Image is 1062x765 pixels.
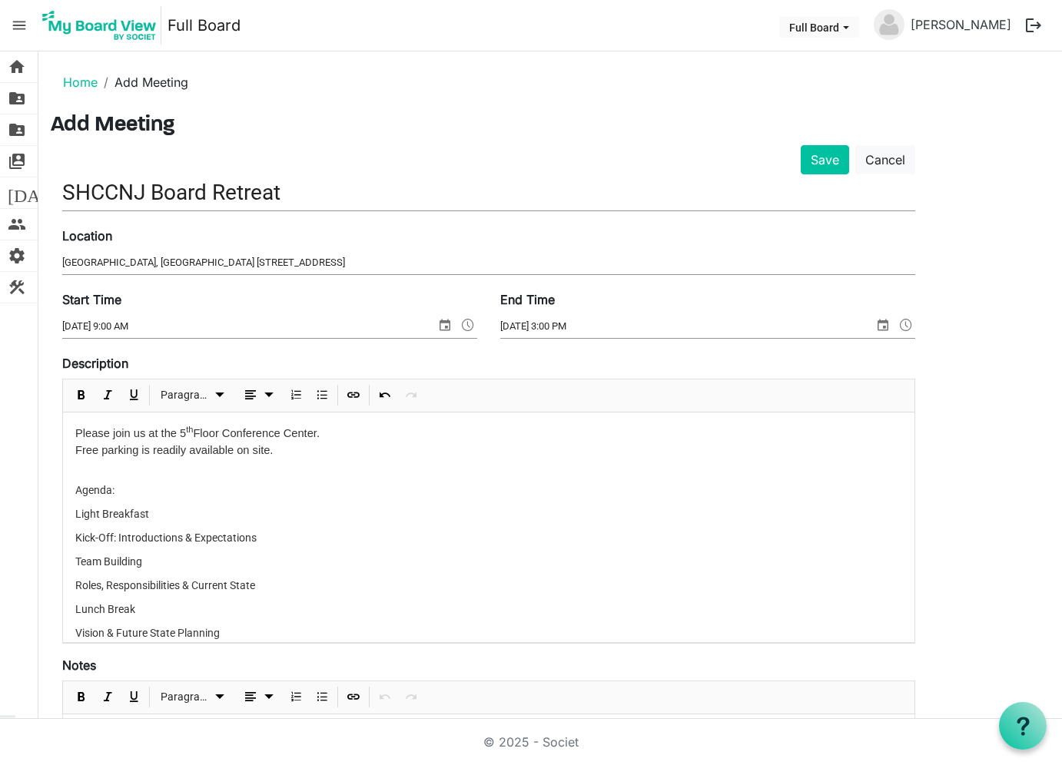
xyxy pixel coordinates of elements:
div: Italic [95,681,121,714]
span: home [8,51,26,82]
div: Underline [121,681,147,714]
span: settings [8,240,26,271]
label: Start Time [62,290,121,309]
a: [PERSON_NAME] [904,9,1017,40]
button: Numbered List [286,687,307,707]
span: Paragraph [161,687,211,707]
div: Alignments [234,379,284,412]
span: switch_account [8,146,26,177]
label: Description [62,354,128,373]
button: Italic [98,687,118,707]
img: no-profile-picture.svg [874,9,904,40]
span: menu [5,11,34,40]
p: Vision & Future State Planning [75,625,902,641]
div: Numbered List [283,681,309,714]
span: folder_shared [8,114,26,145]
div: Underline [121,379,147,412]
span: construction [8,272,26,303]
button: Underline [124,687,144,707]
button: logout [1017,9,1050,41]
div: Bulleted List [309,681,335,714]
span: folder_shared [8,83,26,114]
label: Notes [62,656,96,674]
button: Italic [98,386,118,405]
li: Add Meeting [98,73,188,91]
button: Save [801,145,849,174]
div: Bold [68,681,95,714]
button: Insert Link [343,386,364,405]
a: My Board View Logo [38,6,168,45]
div: Insert Link [340,681,367,714]
div: Numbered List [283,379,309,412]
button: Paragraph dropdownbutton [155,687,231,707]
p: Lunch Break [75,601,902,618]
a: Full Board [168,10,241,41]
label: End Time [500,290,555,309]
div: Alignments [234,681,284,714]
button: Paragraph dropdownbutton [155,386,231,405]
button: Bold [71,386,92,405]
p: Agenda: [75,482,902,498]
a: Home [63,75,98,90]
p: Free parking is readily available on site. [75,442,902,459]
p: Kick-Off: Introductions & Expectations [75,530,902,546]
div: Bold [68,379,95,412]
p: Team Building [75,554,902,570]
button: Bold [71,687,92,707]
a: Cancel [855,145,915,174]
button: Numbered List [286,386,307,405]
span: [DATE] [8,177,67,208]
button: Full Board dropdownbutton [779,16,859,38]
div: Undo [372,379,398,412]
span: select [874,315,892,335]
h3: Add Meeting [51,113,1050,139]
button: dropdownbutton [236,386,280,405]
div: Bulleted List [309,379,335,412]
button: Bulleted List [312,687,333,707]
button: Underline [124,386,144,405]
button: dropdownbutton [236,687,280,707]
button: Undo [375,386,396,405]
sup: th [186,425,193,434]
p: Light Breakfast [75,506,902,522]
div: Insert Link [340,379,367,412]
button: Insert Link [343,687,364,707]
img: My Board View Logo [38,6,161,45]
div: Italic [95,379,121,412]
a: © 2025 - Societ [483,734,579,750]
button: Bulleted List [312,386,333,405]
label: Location [62,227,112,245]
p: Roles, Responsibilities & Current State [75,578,902,594]
input: Title [62,174,915,210]
p: Please join us at the 5 Floor Conference Center. [75,425,902,442]
span: select [436,315,454,335]
span: Paragraph [161,386,211,405]
div: Formats [152,681,234,714]
span: people [8,209,26,240]
div: Formats [152,379,234,412]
